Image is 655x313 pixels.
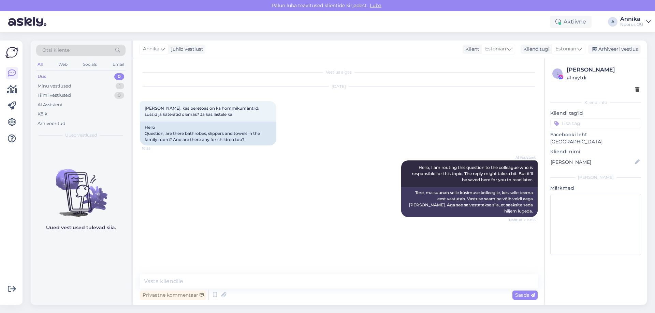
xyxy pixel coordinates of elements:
div: Privaatne kommentaar [140,291,206,300]
div: [DATE] [140,83,538,90]
span: Otsi kliente [42,47,70,54]
div: juhib vestlust [169,46,203,53]
div: Annika [620,16,643,22]
div: Email [111,60,126,69]
div: [PERSON_NAME] [567,66,639,74]
p: Facebooki leht [550,131,641,138]
div: Uus [38,73,46,80]
div: Tiimi vestlused [38,92,71,99]
div: AI Assistent [38,101,63,108]
span: l [556,71,559,76]
div: Klienditugi [521,46,550,53]
div: Tere, ma suunan selle küsimuse kolleegile, kes selle teema eest vastutab. Vastuse saamine võib ve... [401,187,538,217]
div: 1 [116,83,124,90]
div: Arhiveeritud [38,120,65,127]
div: All [36,60,44,69]
div: Kliendi info [550,99,641,106]
div: Noorus OÜ [620,22,643,27]
div: Aktiivne [550,16,592,28]
p: Kliendi tag'id [550,110,641,117]
span: Saada [515,292,535,298]
div: Hello Question, are there bathrobes, slippers and towels in the family room? And are there any fo... [140,122,276,145]
div: Web [57,60,69,69]
img: No chats [31,157,131,218]
img: Askly Logo [5,46,18,59]
div: A [608,17,617,27]
span: Estonian [485,45,506,53]
div: Socials [82,60,98,69]
div: Minu vestlused [38,83,71,90]
div: 0 [114,92,124,99]
div: Kõik [38,111,47,118]
span: AI Assistent [510,155,536,160]
div: Vestlus algas [140,69,538,75]
p: Märkmed [550,185,641,192]
span: Luba [368,2,383,9]
span: Estonian [555,45,576,53]
span: Uued vestlused [65,132,97,138]
p: [GEOGRAPHIC_DATA] [550,138,641,145]
div: 0 [114,73,124,80]
a: AnnikaNoorus OÜ [620,16,651,27]
div: [PERSON_NAME] [550,174,641,181]
span: 10:55 [142,146,168,151]
input: Lisa nimi [551,158,634,166]
span: Annika [143,45,159,53]
div: # liniytdr [567,74,639,81]
p: Kliendi nimi [550,148,641,155]
div: Arhiveeri vestlus [588,45,641,54]
span: Hello, I am routing this question to the colleague who is responsible for this topic. The reply m... [412,165,534,182]
div: Klient [463,46,479,53]
span: [PERSON_NAME], kas peretoas on ka hommikumantlid, sussid ja käterätid olemas? Ja kas lastele ka [145,106,260,117]
input: Lisa tag [550,118,641,128]
p: Uued vestlused tulevad siia. [46,224,116,231]
span: Nähtud ✓ 10:55 [509,217,536,222]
